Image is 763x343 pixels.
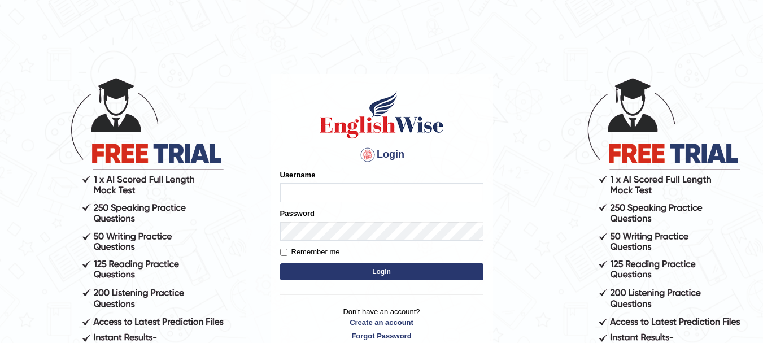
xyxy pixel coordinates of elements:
label: Password [280,208,315,219]
a: Create an account [280,317,483,328]
label: Remember me [280,246,340,258]
p: Don't have an account? [280,306,483,341]
button: Login [280,263,483,280]
img: Logo of English Wise sign in for intelligent practice with AI [317,89,446,140]
h4: Login [280,146,483,164]
label: Username [280,170,316,180]
a: Forgot Password [280,331,483,341]
input: Remember me [280,249,287,256]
